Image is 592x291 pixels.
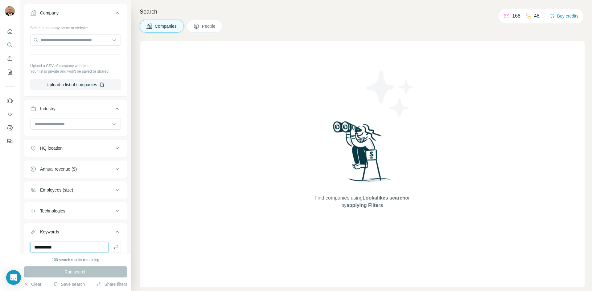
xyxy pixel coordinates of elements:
[5,122,15,133] button: Dashboard
[202,23,216,29] span: People
[40,10,59,16] div: Company
[5,95,15,106] button: Use Surfe on LinkedIn
[24,224,127,242] button: Keywords
[5,6,15,16] img: Avatar
[5,136,15,147] button: Feedback
[363,195,405,200] span: Lookalikes search
[5,53,15,64] button: Enrich CSV
[5,39,15,51] button: Search
[24,101,127,119] button: Industry
[24,204,127,218] button: Technologies
[5,26,15,37] button: Quick start
[53,281,85,287] button: Save search
[512,12,520,20] p: 168
[24,281,41,287] button: Clear
[52,257,99,263] div: 100 search results remaining
[30,69,121,74] p: Your list is private and won't be saved or shared.
[40,145,63,151] div: HQ location
[30,23,121,31] div: Select a company name or website
[40,187,73,193] div: Employees (size)
[5,67,15,78] button: My lists
[40,229,59,235] div: Keywords
[24,162,127,176] button: Annual revenue ($)
[550,12,578,20] button: Buy credits
[40,166,77,172] div: Annual revenue ($)
[24,141,127,156] button: HQ location
[24,6,127,23] button: Company
[362,66,418,121] img: Surfe Illustration - Stars
[30,79,121,90] button: Upload a list of companies
[155,23,177,29] span: Companies
[97,281,127,287] button: Share filters
[313,194,411,209] span: Find companies using or by
[330,119,394,188] img: Surfe Illustration - Woman searching with binoculars
[24,183,127,197] button: Employees (size)
[6,270,21,285] div: Open Intercom Messenger
[140,7,585,16] h4: Search
[347,203,383,208] span: applying Filters
[40,106,55,112] div: Industry
[30,63,121,69] p: Upload a CSV of company websites.
[5,109,15,120] button: Use Surfe API
[534,12,540,20] p: 48
[40,208,65,214] div: Technologies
